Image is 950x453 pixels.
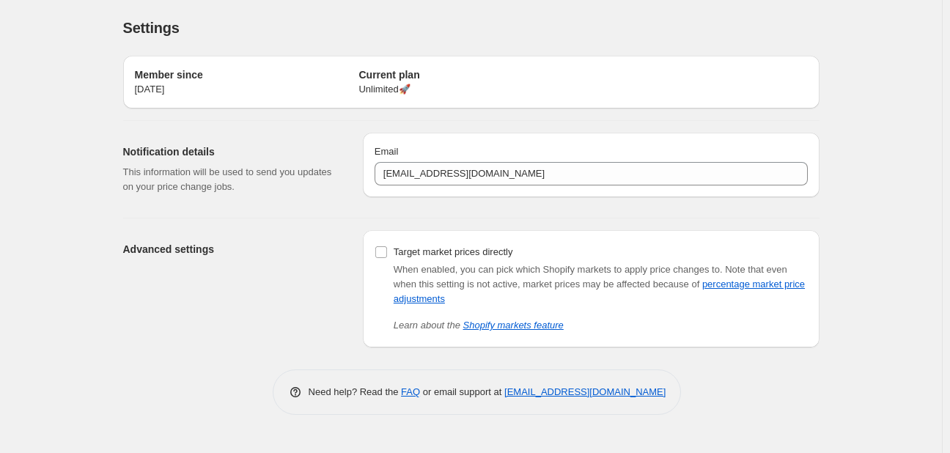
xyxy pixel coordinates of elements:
[394,320,564,331] i: Learn about the
[358,82,583,97] p: Unlimited 🚀
[463,320,564,331] a: Shopify markets feature
[123,20,180,36] span: Settings
[123,144,339,159] h2: Notification details
[394,264,805,304] span: Note that even when this setting is not active, market prices may be affected because of
[135,82,359,97] p: [DATE]
[123,242,339,257] h2: Advanced settings
[135,67,359,82] h2: Member since
[394,246,513,257] span: Target market prices directly
[375,146,399,157] span: Email
[420,386,504,397] span: or email support at
[309,386,402,397] span: Need help? Read the
[401,386,420,397] a: FAQ
[358,67,583,82] h2: Current plan
[504,386,666,397] a: [EMAIL_ADDRESS][DOMAIN_NAME]
[394,264,723,275] span: When enabled, you can pick which Shopify markets to apply price changes to.
[123,165,339,194] p: This information will be used to send you updates on your price change jobs.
